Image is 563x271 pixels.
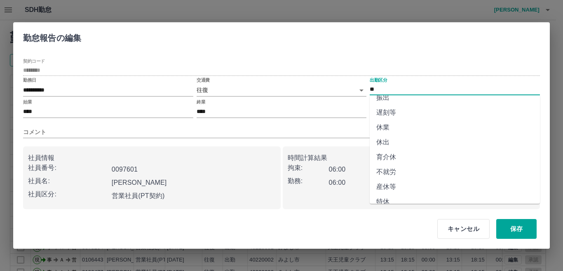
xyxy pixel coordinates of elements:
[370,120,540,135] li: 休業
[197,77,210,83] label: 交通費
[23,99,32,105] label: 始業
[370,105,540,120] li: 遅刻等
[437,219,490,239] button: キャンセル
[329,179,346,186] b: 06:00
[288,153,535,163] p: 時間計算結果
[23,58,45,64] label: 契約コード
[112,192,165,199] b: 営業社員(PT契約)
[28,153,276,163] p: 社員情報
[370,165,540,179] li: 不就労
[288,163,329,173] p: 拘束:
[28,189,108,199] p: 社員区分:
[370,90,540,105] li: 振出
[197,84,367,96] div: 往復
[370,135,540,150] li: 休出
[112,166,138,173] b: 0097601
[370,179,540,194] li: 産休等
[370,77,387,83] label: 出勤区分
[23,77,36,83] label: 勤務日
[28,163,108,173] p: 社員番号:
[370,194,540,209] li: 特休
[329,166,346,173] b: 06:00
[13,22,91,50] h2: 勤怠報告の編集
[197,99,205,105] label: 終業
[112,179,167,186] b: [PERSON_NAME]
[496,219,537,239] button: 保存
[28,176,108,186] p: 社員名:
[288,176,329,186] p: 勤務:
[370,150,540,165] li: 育介休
